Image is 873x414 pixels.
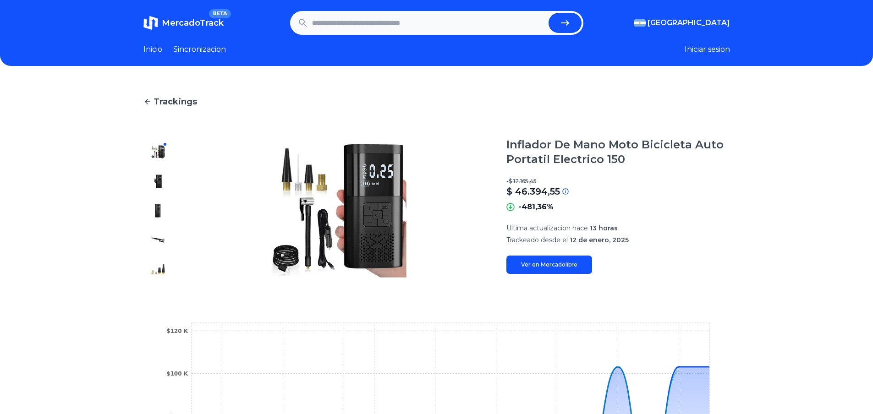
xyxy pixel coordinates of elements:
span: Trackings [154,95,197,108]
a: Inicio [143,44,162,55]
a: Ver en Mercadolibre [506,256,592,274]
span: 12 de enero, 2025 [570,236,629,244]
h1: Inflador De Mano Moto Bicicleta Auto Portatil Electrico 150 [506,137,730,167]
img: Inflador De Mano Moto Bicicleta Auto Portatil Electrico 150 [151,233,165,247]
button: Iniciar sesion [685,44,730,55]
img: Inflador De Mano Moto Bicicleta Auto Portatil Electrico 150 [151,174,165,189]
a: Trackings [143,95,730,108]
span: BETA [209,9,231,18]
a: MercadoTrackBETA [143,16,224,30]
span: Trackeado desde el [506,236,568,244]
img: Inflador De Mano Moto Bicicleta Auto Portatil Electrico 150 [151,262,165,277]
tspan: $120 K [166,328,188,334]
img: Inflador De Mano Moto Bicicleta Auto Portatil Electrico 150 [191,137,488,284]
p: -$ 12.165,45 [506,178,730,185]
img: Argentina [634,19,646,27]
span: MercadoTrack [162,18,224,28]
tspan: $100 K [166,370,188,377]
span: 13 horas [590,224,618,232]
p: -481,36% [518,202,554,212]
img: MercadoTrack [143,16,158,30]
img: Inflador De Mano Moto Bicicleta Auto Portatil Electrico 150 [151,145,165,159]
img: Inflador De Mano Moto Bicicleta Auto Portatil Electrico 150 [151,203,165,218]
button: [GEOGRAPHIC_DATA] [634,17,730,28]
p: $ 46.394,55 [506,185,560,198]
a: Sincronizacion [173,44,226,55]
span: Ultima actualizacion hace [506,224,588,232]
span: [GEOGRAPHIC_DATA] [648,17,730,28]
